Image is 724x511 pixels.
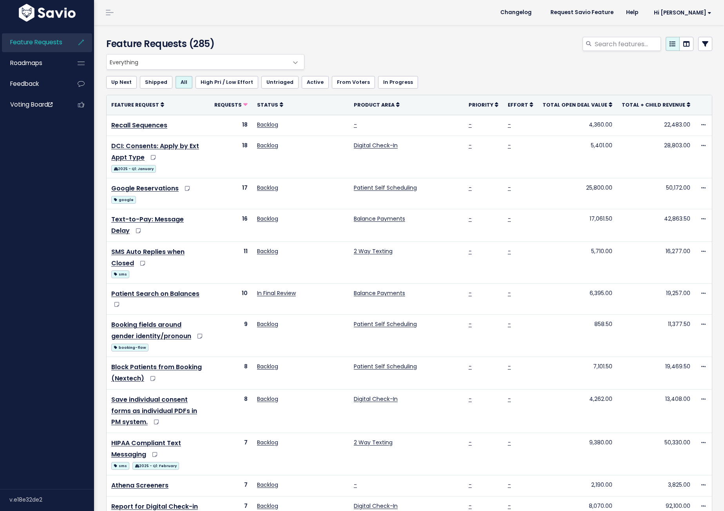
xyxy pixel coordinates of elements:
span: Changelog [500,10,532,15]
a: Save individual consent forms as individual PDFs in PM system. [111,395,197,427]
a: HIPAA Compliant Text Messaging [111,439,181,459]
span: sms [111,462,129,470]
a: - [508,320,511,328]
a: Roadmaps [2,54,65,72]
span: booking-flow [111,344,148,352]
td: 3,825.00 [617,475,695,497]
a: - [354,481,357,489]
a: - [508,184,511,192]
a: Patient Self Scheduling [354,362,417,370]
td: 16,277.00 [617,241,695,284]
a: booking-flow [111,342,148,352]
span: 2025 - Q1: February [132,462,179,470]
a: Backlog [257,362,278,370]
ul: Filter feature requests [106,76,712,89]
span: Requests [214,101,242,108]
a: Booking fields around gender identity/pronoun [111,320,191,341]
a: Feedback [2,75,65,93]
td: 6,395.00 [538,284,617,315]
a: Status [257,101,283,109]
a: Patient Self Scheduling [354,320,417,328]
a: Feature Requests [2,33,65,51]
a: Backlog [257,215,278,223]
a: All [176,76,192,89]
a: Athena Screeners [111,481,168,490]
a: In Progress [378,76,418,89]
td: 28,803.00 [617,136,695,178]
a: google [111,194,136,204]
a: - [469,502,472,510]
td: 13,408.00 [617,389,695,433]
td: 18 [210,136,252,178]
a: Total + Child Revenue [622,101,690,109]
a: Hi [PERSON_NAME] [644,7,718,19]
a: - [469,215,472,223]
td: 42,863.50 [617,209,695,242]
a: - [508,215,511,223]
a: - [469,247,472,255]
a: - [354,121,357,129]
td: 8 [210,357,252,390]
a: Request Savio Feature [544,7,620,18]
td: 17 [210,178,252,209]
a: - [508,247,511,255]
td: 11,377.50 [617,315,695,357]
td: 4,360.00 [538,115,617,136]
span: Voting Board [10,100,52,109]
td: 22,483.00 [617,115,695,136]
a: 2025 - Q1: January [111,163,156,173]
td: 17,061.50 [538,209,617,242]
a: Text-to-Pay: Message Delay [111,215,184,235]
a: - [508,502,511,510]
a: Patient Self Scheduling [354,184,417,192]
a: From Voters [332,76,375,89]
span: Total + Child Revenue [622,101,685,108]
span: Feature Requests [10,38,62,46]
img: logo-white.9d6f32f41409.svg [17,4,78,22]
span: Everything [107,54,288,69]
a: - [469,320,472,328]
input: Search features... [594,37,661,51]
a: - [469,439,472,446]
a: - [508,289,511,297]
a: Requests [214,101,248,109]
td: 5,710.00 [538,241,617,284]
td: 18 [210,115,252,136]
span: Feedback [10,80,39,88]
a: Backlog [257,121,278,129]
a: Backlog [257,184,278,192]
a: Patient Search on Balances [111,289,199,298]
a: Backlog [257,395,278,403]
a: - [508,395,511,403]
a: sms [111,460,129,470]
td: 11 [210,241,252,284]
h4: Feature Requests (285) [106,37,300,51]
a: Recall Sequences [111,121,167,130]
span: Effort [508,101,528,108]
td: 10 [210,284,252,315]
td: 7 [210,433,252,475]
a: 2 Way Texting [354,439,393,446]
td: 7,101.50 [538,357,617,390]
a: Backlog [257,502,278,510]
a: Help [620,7,644,18]
span: Everything [106,54,304,70]
td: 16 [210,209,252,242]
a: Digital Check-In [354,141,398,149]
a: - [508,121,511,129]
a: - [469,481,472,489]
a: Effort [508,101,533,109]
a: Digital Check-In [354,395,398,403]
a: High Pri / Low Effort [195,76,258,89]
a: - [469,141,472,149]
a: - [469,362,472,370]
a: Backlog [257,247,278,255]
a: Report for Digital Check-in [111,502,198,511]
span: google [111,196,136,204]
span: Total open deal value [543,101,607,108]
a: - [469,121,472,129]
td: 5,401.00 [538,136,617,178]
a: Product Area [354,101,400,109]
td: 25,800.00 [538,178,617,209]
span: Status [257,101,278,108]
